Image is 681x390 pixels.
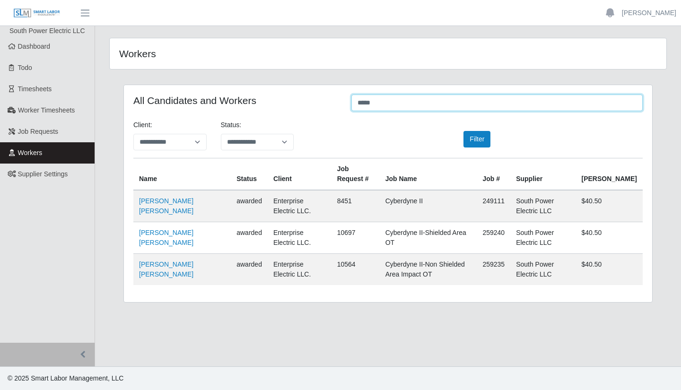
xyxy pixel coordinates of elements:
[9,27,85,35] span: South Power Electric LLC
[510,254,576,286] td: South Power Electric LLC
[18,170,68,178] span: Supplier Settings
[332,158,380,191] th: Job Request #
[622,8,676,18] a: [PERSON_NAME]
[463,131,490,147] button: Filter
[231,254,268,286] td: awarded
[221,120,242,130] label: Status:
[18,106,75,114] span: Worker Timesheets
[576,190,643,222] td: $40.50
[18,128,59,135] span: Job Requests
[477,158,510,191] th: Job #
[477,190,510,222] td: 249111
[231,158,268,191] th: Status
[133,120,152,130] label: Client:
[231,190,268,222] td: awarded
[510,222,576,254] td: South Power Electric LLC
[18,85,52,93] span: Timesheets
[332,254,380,286] td: 10564
[139,260,193,278] a: [PERSON_NAME] [PERSON_NAME]
[231,222,268,254] td: awarded
[380,158,477,191] th: Job Name
[18,64,32,71] span: Todo
[576,158,643,191] th: [PERSON_NAME]
[18,149,43,156] span: Workers
[133,158,231,191] th: Name
[18,43,51,50] span: Dashboard
[139,229,193,246] a: [PERSON_NAME] [PERSON_NAME]
[268,222,332,254] td: Enterprise Electric LLC.
[268,254,332,286] td: Enterprise Electric LLC.
[380,222,477,254] td: Cyberdyne II-Shielded Area OT
[576,254,643,286] td: $40.50
[576,222,643,254] td: $40.50
[139,197,193,215] a: [PERSON_NAME] [PERSON_NAME]
[380,254,477,286] td: Cyberdyne II-Non Shielded Area Impact OT
[477,254,510,286] td: 259235
[268,158,332,191] th: Client
[133,95,337,106] h4: All Candidates and Workers
[332,190,380,222] td: 8451
[510,158,576,191] th: Supplier
[380,190,477,222] td: Cyberdyne II
[13,8,61,18] img: SLM Logo
[119,48,335,60] h4: Workers
[268,190,332,222] td: Enterprise Electric LLC.
[8,374,123,382] span: © 2025 Smart Labor Management, LLC
[332,222,380,254] td: 10697
[510,190,576,222] td: South Power Electric LLC
[477,222,510,254] td: 259240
